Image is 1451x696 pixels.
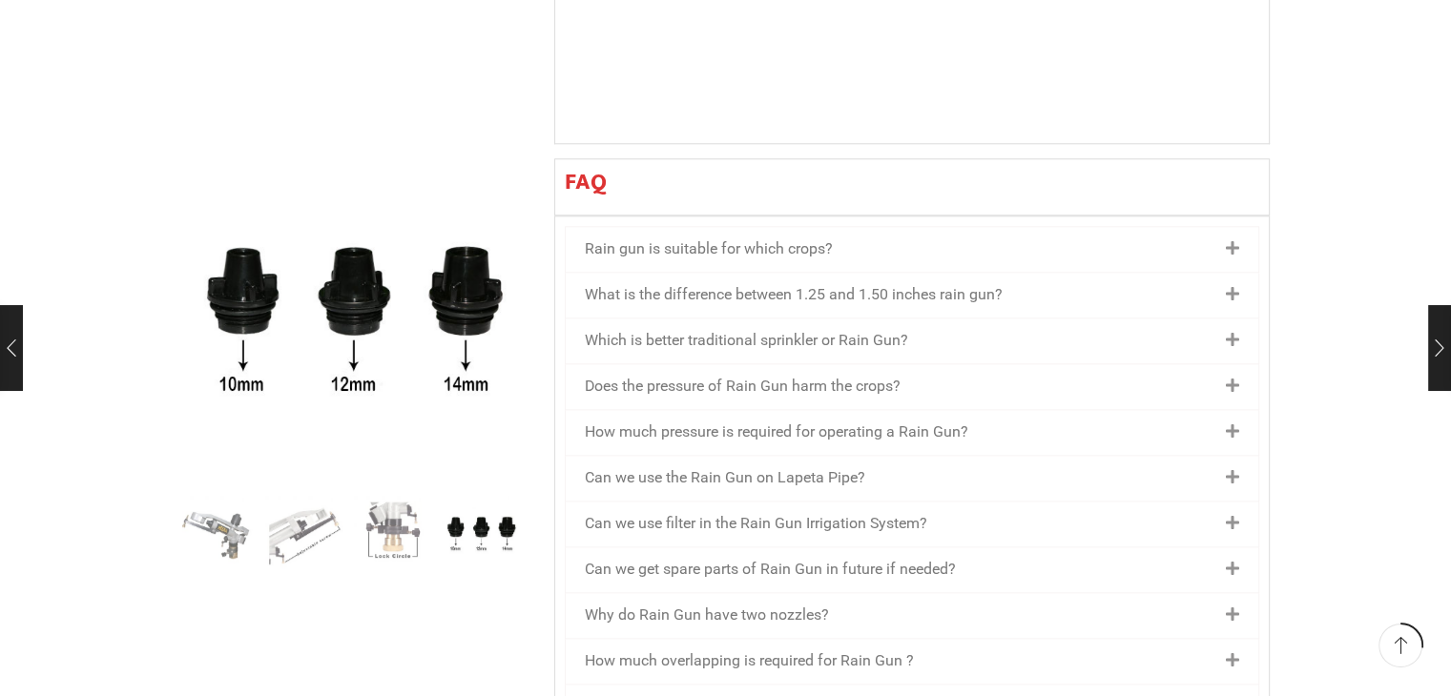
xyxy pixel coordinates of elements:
div: Why do Rain Gun have two nozzles? [566,593,1258,638]
a: Which is better traditional sprinkler or Rain Gun? [585,331,908,349]
li: 1 / 4 [177,496,257,572]
a: How much overlapping is required for Rain Gun ? [585,651,914,669]
h2: FAQ [565,169,1259,196]
div: Can we use the Rain Gun on Lapeta Pipe? [566,456,1258,501]
a: Does the pressure of Rain Gun harm the crops? [585,377,901,395]
div: Can we get spare parts of Rain Gun in future if needed? [566,547,1258,592]
img: Heera Raingun 1.50 [177,496,257,575]
div: Rain gun is suitable for which crops? [566,227,1258,272]
li: 4 / 4 [442,496,521,572]
li: 3 / 4 [354,496,433,572]
div: Which is better traditional sprinkler or Rain Gun? [566,318,1258,363]
div: Can we use filter in the Rain Gun Irrigation System? [566,502,1258,546]
div: How much pressure is required for operating a Rain Gun? [566,410,1258,455]
a: Can we get spare parts of Rain Gun in future if needed? [585,560,956,578]
a: What is the difference between 1.25 and 1.50 inches rain gun? [585,285,1003,303]
a: Can we use the Rain Gun on Lapeta Pipe? [585,468,865,486]
li: 2 / 4 [265,496,344,572]
div: Does the pressure of Rain Gun harm the crops? [566,364,1258,409]
a: Rain gun is suitable for which crops? [585,239,833,257]
div: 4 / 4 [182,143,526,486]
a: Why do Rain Gun have two nozzles? [585,605,829,624]
a: Adjestmen [354,496,433,575]
div: What is the difference between 1.25 and 1.50 inches rain gun? [566,273,1258,317]
img: Rain Gun Nozzle [442,493,521,572]
a: outlet-screw [265,496,344,575]
div: How much overlapping is required for Rain Gun ? [566,639,1258,684]
a: Can we use filter in the Rain Gun Irrigation System? [585,514,927,532]
a: How much pressure is required for operating a Rain Gun? [585,422,968,440]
